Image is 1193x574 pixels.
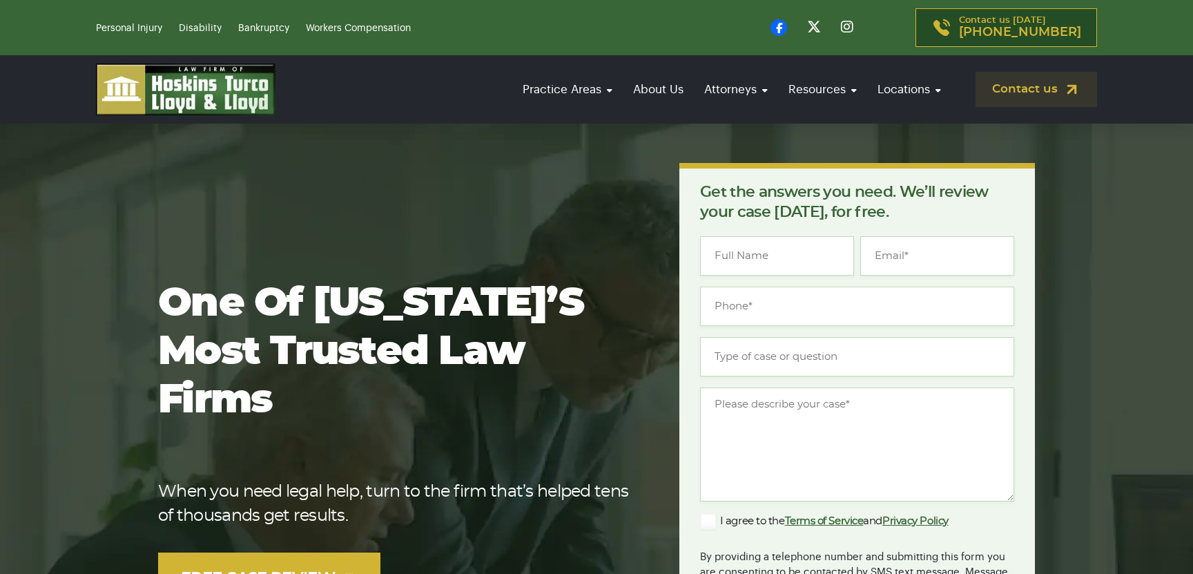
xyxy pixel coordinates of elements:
[959,26,1081,39] span: [PHONE_NUMBER]
[96,64,275,115] img: logo
[96,23,162,33] a: Personal Injury
[700,513,949,530] label: I agree to the and
[882,516,949,526] a: Privacy Policy
[700,182,1014,222] p: Get the answers you need. We’ll review your case [DATE], for free.
[516,70,619,109] a: Practice Areas
[306,23,411,33] a: Workers Compensation
[782,70,864,109] a: Resources
[158,280,635,425] h1: One of [US_STATE]’s most trusted law firms
[785,516,864,526] a: Terms of Service
[860,236,1014,276] input: Email*
[238,23,289,33] a: Bankruptcy
[700,337,1014,376] input: Type of case or question
[158,480,635,528] p: When you need legal help, turn to the firm that’s helped tens of thousands get results.
[915,8,1097,47] a: Contact us [DATE][PHONE_NUMBER]
[179,23,222,33] a: Disability
[697,70,775,109] a: Attorneys
[700,236,854,276] input: Full Name
[871,70,948,109] a: Locations
[976,72,1097,107] a: Contact us
[626,70,690,109] a: About Us
[700,287,1014,326] input: Phone*
[959,16,1081,39] p: Contact us [DATE]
